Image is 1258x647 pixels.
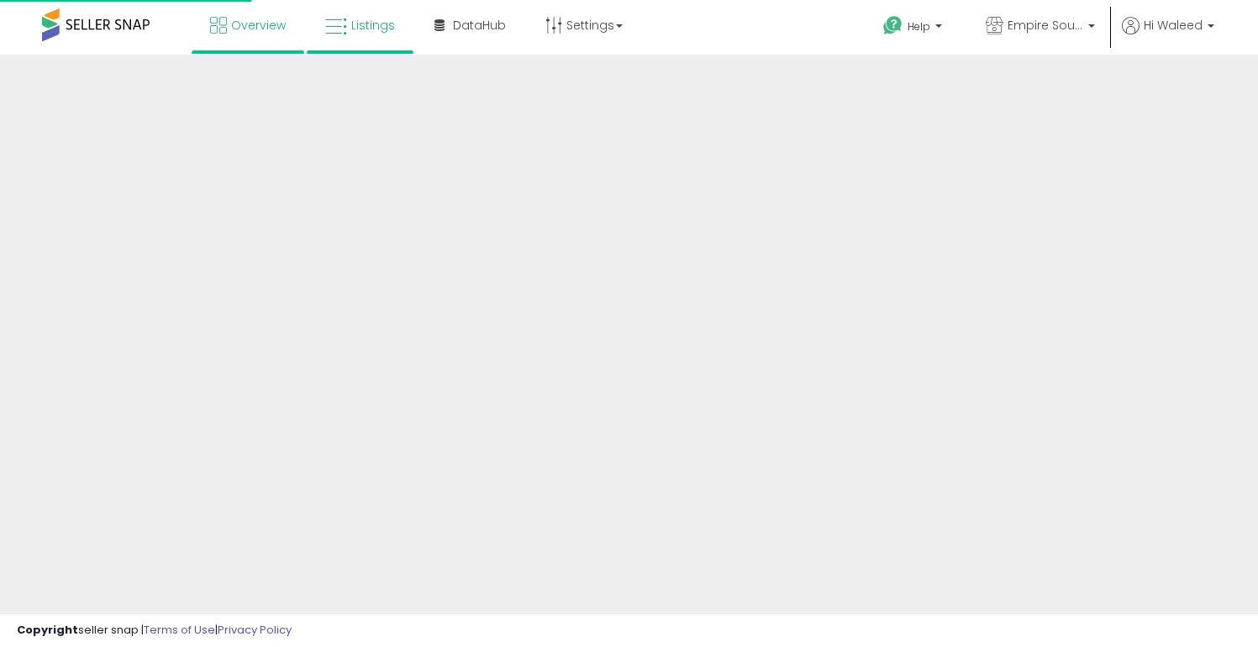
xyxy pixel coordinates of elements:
span: Empire Source [1008,17,1083,34]
strong: Copyright [17,622,78,638]
a: Hi Waleed [1122,17,1214,55]
a: Privacy Policy [218,622,292,638]
div: seller snap | | [17,623,292,639]
span: DataHub [453,17,506,34]
span: Listings [351,17,395,34]
i: Get Help [882,15,903,36]
span: Overview [231,17,286,34]
a: Help [870,3,959,55]
span: Hi Waleed [1144,17,1203,34]
span: Help [908,19,930,34]
a: Terms of Use [144,622,215,638]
